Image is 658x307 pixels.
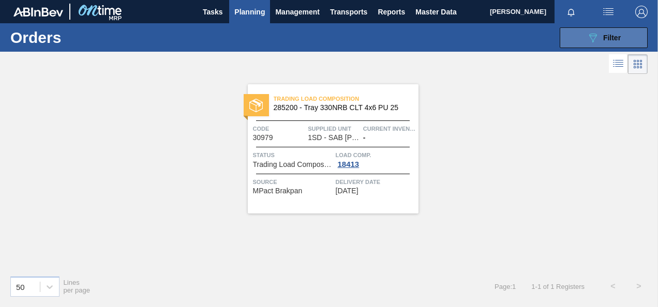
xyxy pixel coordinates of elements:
span: 1 - 1 of 1 Registers [531,283,585,290]
span: Trading Load Composition [253,161,333,168]
span: Planning [234,6,265,18]
div: 18413 [336,160,362,168]
span: Trading Load Composition [274,94,418,104]
a: statusTrading Load Composition285200 - Tray 330NRB CLT 4x6 PU 25Code30979Supplied Unit1SD - SAB [... [240,84,418,213]
button: Notifications [555,5,588,19]
span: Master Data [415,6,456,18]
img: status [249,99,263,112]
span: Delivery Date [336,177,416,187]
span: Management [275,6,320,18]
span: Filter [603,34,621,42]
button: > [626,273,652,299]
span: MPact Brakpan [253,187,303,195]
img: TNhmsLtSVTkK8tSr43FrP2fwEKptu5GPRR3wAAAABJRU5ErkJggg== [13,7,63,17]
span: 1SD - SAB Rosslyn Brewery [308,134,360,142]
span: Load Comp. [336,150,416,160]
button: < [600,273,626,299]
span: 285200 - Tray 330NRB CLT 4x6 PU 25 [274,104,410,112]
span: 08/24/2025 [336,187,358,195]
h1: Orders [10,32,153,43]
span: Current inventory [363,124,416,134]
img: userActions [602,6,615,18]
button: Filter [560,27,648,48]
span: Status [253,150,333,160]
img: Logout [635,6,648,18]
span: Page : 1 [495,283,516,290]
span: Source [253,177,333,187]
span: Supplied Unit [308,124,361,134]
div: Card Vision [628,54,648,74]
span: Transports [330,6,367,18]
span: Code [253,124,306,134]
span: Reports [378,6,405,18]
span: Lines per page [64,279,91,294]
div: List Vision [609,54,628,74]
span: - [363,134,366,142]
span: 30979 [253,134,273,142]
span: Tasks [201,6,224,18]
div: 50 [16,282,25,291]
a: Load Comp.18413 [336,150,416,168]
